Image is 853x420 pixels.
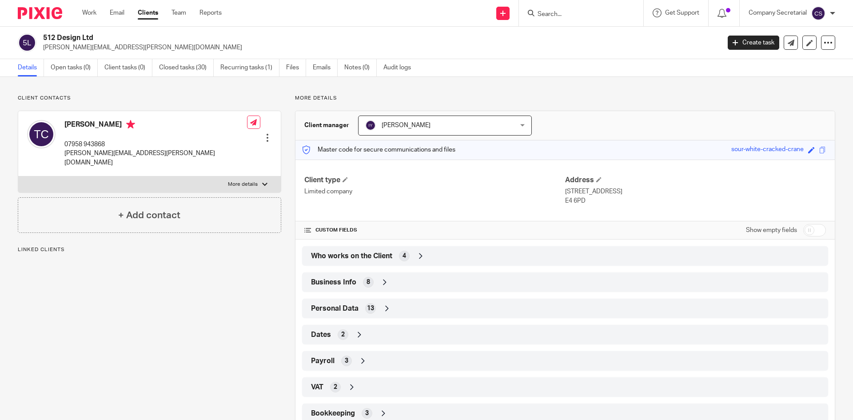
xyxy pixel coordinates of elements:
img: svg%3E [811,6,825,20]
span: 3 [365,409,369,418]
p: More details [228,181,258,188]
a: Reports [199,8,222,17]
img: svg%3E [27,120,56,148]
a: Team [171,8,186,17]
span: 2 [334,383,337,392]
p: E4 6PD [565,196,826,205]
a: Clients [138,8,158,17]
i: Primary [126,120,135,129]
img: svg%3E [365,120,376,131]
span: 3 [345,356,348,365]
h4: CUSTOM FIELDS [304,227,565,234]
p: More details [295,95,835,102]
span: Payroll [311,356,335,366]
p: Master code for secure communications and files [302,145,455,154]
span: 2 [341,330,345,339]
p: Client contacts [18,95,281,102]
span: Business Info [311,278,356,287]
p: 07958 943868 [64,140,247,149]
span: 8 [367,278,370,287]
a: Create task [728,36,779,50]
span: VAT [311,383,323,392]
input: Search [537,11,617,19]
p: Company Secretarial [749,8,807,17]
span: Who works on the Client [311,252,392,261]
a: Audit logs [383,59,418,76]
a: Open tasks (0) [51,59,98,76]
h4: [PERSON_NAME] [64,120,247,131]
span: Bookkeeping [311,409,355,418]
a: Email [110,8,124,17]
span: Dates [311,330,331,340]
p: Limited company [304,187,565,196]
h4: Client type [304,176,565,185]
a: Details [18,59,44,76]
span: 13 [367,304,374,313]
a: Emails [313,59,338,76]
a: Recurring tasks (1) [220,59,279,76]
p: [STREET_ADDRESS] [565,187,826,196]
img: Pixie [18,7,62,19]
a: Files [286,59,306,76]
p: Linked clients [18,246,281,253]
h2: 512 Design Ltd [43,33,580,43]
div: sour-white-cracked-crane [731,145,804,155]
a: Notes (0) [344,59,377,76]
p: [PERSON_NAME][EMAIL_ADDRESS][PERSON_NAME][DOMAIN_NAME] [64,149,247,167]
span: [PERSON_NAME] [382,122,430,128]
a: Client tasks (0) [104,59,152,76]
span: 4 [403,252,406,260]
span: Personal Data [311,304,359,313]
h4: Address [565,176,826,185]
span: Get Support [665,10,699,16]
label: Show empty fields [746,226,797,235]
img: svg%3E [18,33,36,52]
h4: + Add contact [118,208,180,222]
h3: Client manager [304,121,349,130]
p: [PERSON_NAME][EMAIL_ADDRESS][PERSON_NAME][DOMAIN_NAME] [43,43,714,52]
a: Closed tasks (30) [159,59,214,76]
a: Work [82,8,96,17]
